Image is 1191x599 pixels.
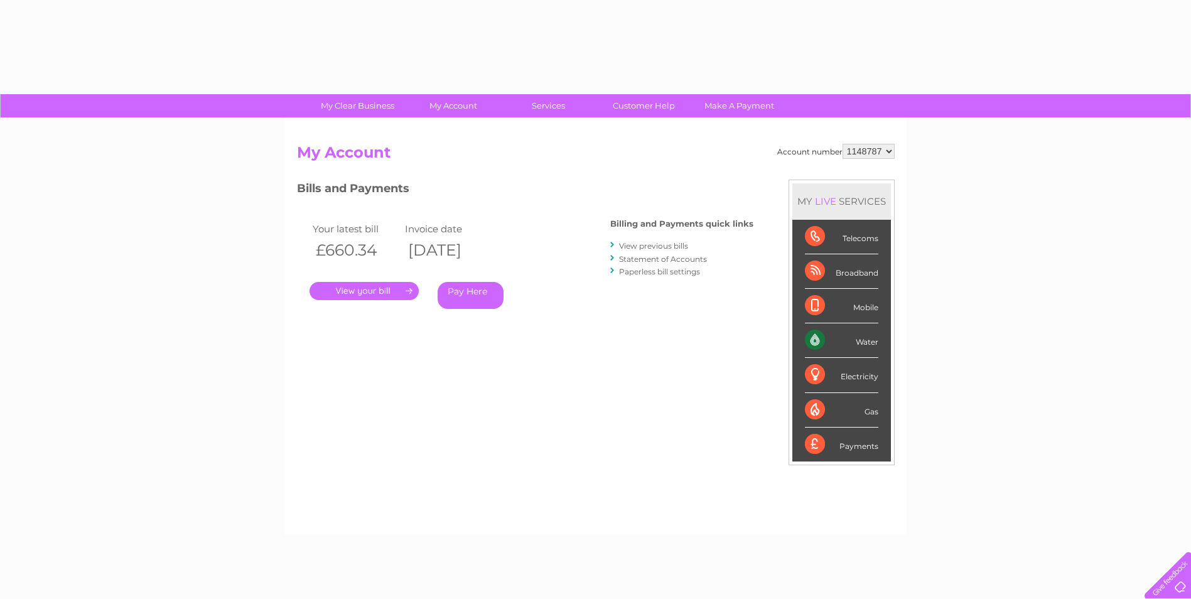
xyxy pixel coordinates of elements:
[805,254,878,289] div: Broadband
[310,220,402,237] td: Your latest bill
[792,183,891,219] div: MY SERVICES
[310,282,419,300] a: .
[687,94,791,117] a: Make A Payment
[402,220,495,237] td: Invoice date
[297,180,753,202] h3: Bills and Payments
[777,144,895,159] div: Account number
[306,94,409,117] a: My Clear Business
[592,94,696,117] a: Customer Help
[619,267,700,276] a: Paperless bill settings
[610,219,753,229] h4: Billing and Payments quick links
[805,358,878,392] div: Electricity
[805,393,878,428] div: Gas
[310,237,402,263] th: £660.34
[805,220,878,254] div: Telecoms
[812,195,839,207] div: LIVE
[805,428,878,461] div: Payments
[619,254,707,264] a: Statement of Accounts
[402,237,495,263] th: [DATE]
[619,241,688,251] a: View previous bills
[497,94,600,117] a: Services
[438,282,504,309] a: Pay Here
[805,289,878,323] div: Mobile
[805,323,878,358] div: Water
[297,144,895,168] h2: My Account
[401,94,505,117] a: My Account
